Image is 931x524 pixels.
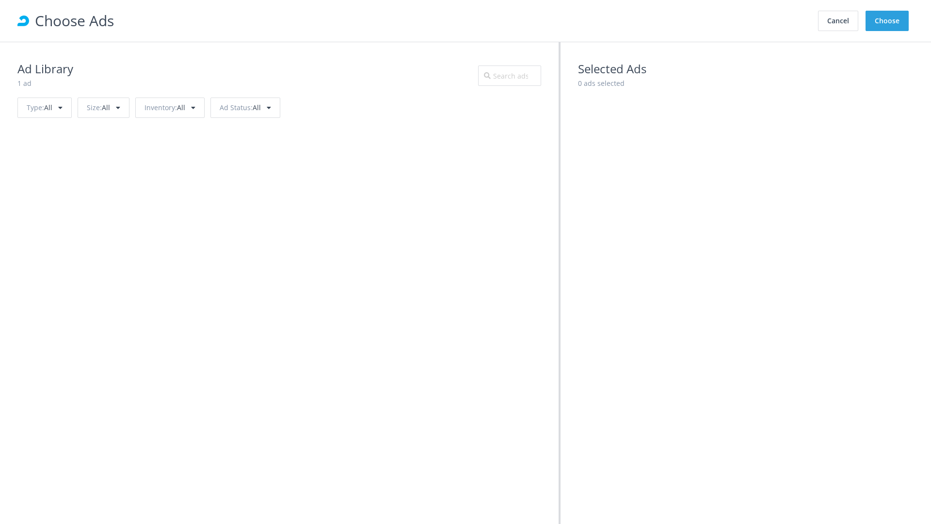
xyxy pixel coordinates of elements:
[135,98,205,118] div: All
[27,103,44,112] span: Type :
[17,79,32,88] span: 1 ad
[24,7,44,16] span: Help
[17,98,72,118] div: All
[578,60,914,78] h2: Selected Ads
[144,103,177,112] span: Inventory :
[35,9,816,32] h1: Choose Ads
[220,103,253,112] span: Ad Status :
[818,11,858,31] button: Cancel
[17,60,73,78] h2: Ad Library
[210,98,280,118] div: All
[87,103,102,112] span: Size :
[17,15,29,27] div: RollWorks
[478,65,541,86] input: Search ads
[78,98,129,118] div: All
[866,11,909,31] button: Choose
[578,79,625,88] span: 0 ads selected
